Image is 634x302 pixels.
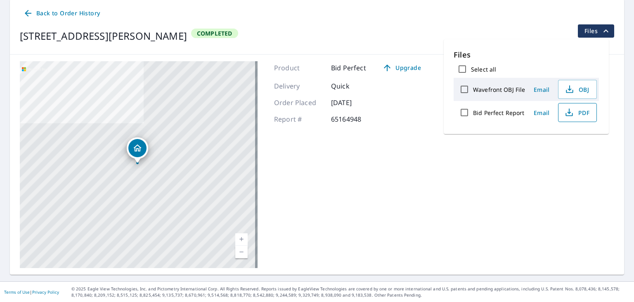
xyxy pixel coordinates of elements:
p: © 2025 Eagle View Technologies, Inc. and Pictometry International Corp. All Rights Reserved. Repo... [71,286,630,298]
span: Upgrade [381,63,423,73]
a: Back to Order History [20,6,103,21]
p: Order Placed [274,98,324,108]
a: Privacy Policy [32,289,59,295]
span: Back to Order History [23,8,100,19]
p: Product [274,63,324,73]
p: Files [454,49,599,60]
span: Completed [192,29,237,37]
a: Upgrade [376,61,428,74]
p: [DATE] [331,98,381,108]
p: Bid Perfect [331,63,366,73]
button: PDF [558,103,597,122]
button: filesDropdownBtn-65164948 [577,24,614,38]
a: Current Level 17, Zoom Out [235,246,248,258]
span: PDF [563,108,590,117]
p: Delivery [274,81,324,91]
p: Report # [274,114,324,124]
p: 65164948 [331,114,381,124]
span: Files [584,26,611,36]
span: Email [532,109,551,117]
button: Email [528,83,555,96]
p: | [4,290,59,295]
button: Email [528,106,555,119]
button: OBJ [558,80,597,99]
div: Dropped pin, building 1, Residential property, 35955 W 271st St S Bristow, OK 74010 [127,137,148,163]
span: Email [532,86,551,93]
a: Current Level 17, Zoom In [235,233,248,246]
label: Select all [471,65,496,73]
div: [STREET_ADDRESS][PERSON_NAME] [20,29,187,43]
p: Quick [331,81,381,91]
a: Terms of Use [4,289,30,295]
label: Wavefront OBJ File [473,86,525,93]
label: Bid Perfect Report [473,109,524,117]
span: OBJ [563,84,590,94]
